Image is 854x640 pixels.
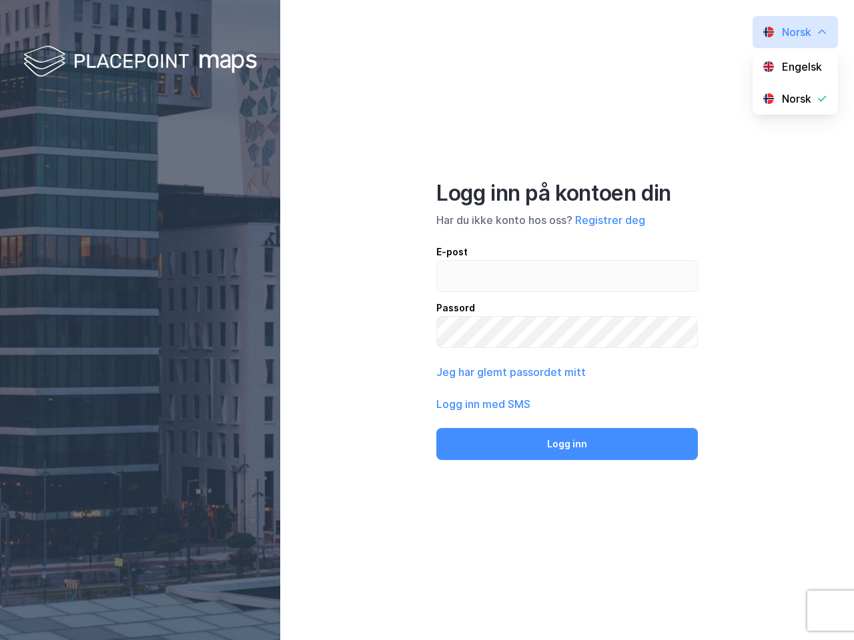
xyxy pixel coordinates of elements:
[436,180,698,207] div: Logg inn på kontoen din
[782,91,811,107] div: Norsk
[575,212,645,228] button: Registrer deg
[436,212,698,228] div: Har du ikke konto hos oss?
[436,396,530,412] button: Logg inn med SMS
[782,59,822,75] div: Engelsk
[436,364,586,380] button: Jeg har glemt passordet mitt
[23,43,257,82] img: logo-white.f07954bde2210d2a523dddb988cd2aa7.svg
[436,428,698,460] button: Logg inn
[436,300,698,316] div: Passord
[782,24,811,40] div: Norsk
[436,244,698,260] div: E-post
[787,576,854,640] iframe: Chat Widget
